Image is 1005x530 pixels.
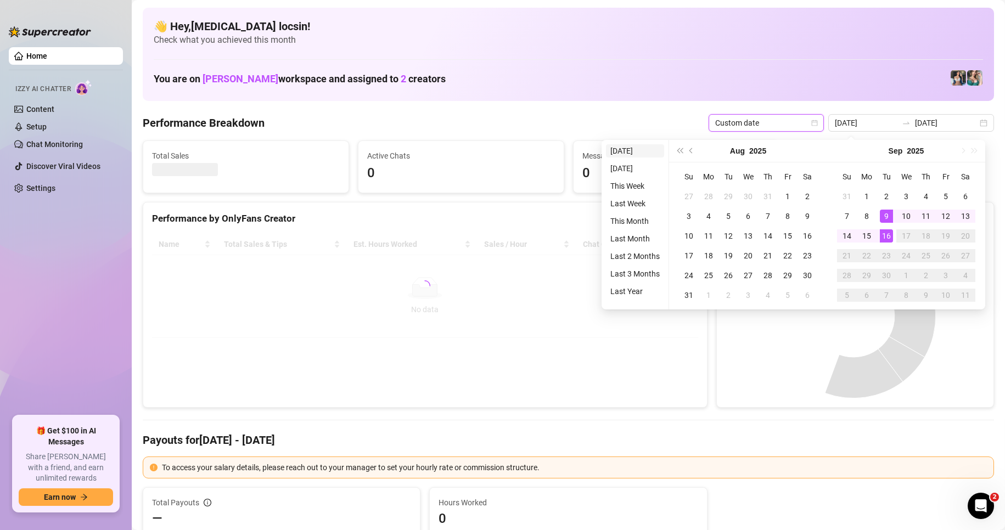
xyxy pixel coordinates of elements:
[749,140,766,162] button: Choose a year
[778,246,798,266] td: 2025-08-22
[606,285,664,298] li: Last Year
[699,167,718,187] th: Mo
[606,179,664,193] li: This Week
[857,285,877,305] td: 2025-10-06
[742,249,755,262] div: 20
[9,26,91,37] img: logo-BBDzfeDw.svg
[758,246,778,266] td: 2025-08-21
[798,285,817,305] td: 2025-09-06
[679,187,699,206] td: 2025-07-27
[798,226,817,246] td: 2025-08-16
[401,73,406,84] span: 2
[715,115,817,131] span: Custom date
[722,229,735,243] div: 12
[778,187,798,206] td: 2025-08-01
[837,206,857,226] td: 2025-09-07
[959,249,972,262] div: 27
[902,119,911,127] span: swap-right
[143,432,994,448] h4: Payouts for [DATE] - [DATE]
[959,289,972,302] div: 11
[857,206,877,226] td: 2025-09-08
[907,140,924,162] button: Choose a year
[761,190,774,203] div: 31
[439,497,698,509] span: Hours Worked
[19,488,113,506] button: Earn nowarrow-right
[761,289,774,302] div: 4
[722,190,735,203] div: 29
[742,269,755,282] div: 27
[916,167,936,187] th: Th
[606,215,664,228] li: This Month
[679,246,699,266] td: 2025-08-17
[939,289,952,302] div: 10
[916,246,936,266] td: 2025-09-25
[959,190,972,203] div: 6
[951,70,966,86] img: Katy
[699,266,718,285] td: 2025-08-25
[742,229,755,243] div: 13
[682,269,695,282] div: 24
[959,229,972,243] div: 20
[722,269,735,282] div: 26
[367,150,555,162] span: Active Chats
[959,269,972,282] div: 4
[686,140,698,162] button: Previous month (PageUp)
[939,269,952,282] div: 3
[152,211,698,226] div: Performance by OnlyFans Creator
[798,167,817,187] th: Sa
[896,266,916,285] td: 2025-10-01
[801,229,814,243] div: 16
[19,426,113,447] span: 🎁 Get $100 in AI Messages
[781,289,794,302] div: 5
[778,206,798,226] td: 2025-08-08
[718,206,738,226] td: 2025-08-05
[919,229,933,243] div: 18
[679,266,699,285] td: 2025-08-24
[718,246,738,266] td: 2025-08-19
[916,266,936,285] td: 2025-10-02
[959,210,972,223] div: 13
[26,52,47,60] a: Home
[699,246,718,266] td: 2025-08-18
[936,285,956,305] td: 2025-10-10
[699,226,718,246] td: 2025-08-11
[778,167,798,187] th: Fr
[956,167,975,187] th: Sa
[919,269,933,282] div: 2
[26,122,47,131] a: Setup
[880,210,893,223] div: 9
[606,162,664,175] li: [DATE]
[162,461,987,473] div: To access your salary details, please reach out to your manager to set your hourly rate or commis...
[718,285,738,305] td: 2025-09-02
[738,226,758,246] td: 2025-08-13
[880,249,893,262] div: 23
[840,269,854,282] div: 28
[154,19,983,34] h4: 👋 Hey, [MEDICAL_DATA] locsin !
[837,266,857,285] td: 2025-09-28
[682,289,695,302] div: 31
[702,269,715,282] div: 25
[19,452,113,484] span: Share [PERSON_NAME] with a friend, and earn unlimited rewards
[896,167,916,187] th: We
[915,117,978,129] input: End date
[837,246,857,266] td: 2025-09-21
[606,250,664,263] li: Last 2 Months
[956,285,975,305] td: 2025-10-11
[956,187,975,206] td: 2025-09-06
[939,249,952,262] div: 26
[699,206,718,226] td: 2025-08-04
[877,206,896,226] td: 2025-09-09
[916,285,936,305] td: 2025-10-09
[582,163,770,184] span: 0
[837,285,857,305] td: 2025-10-05
[75,80,92,95] img: AI Chatter
[730,140,745,162] button: Choose a month
[916,206,936,226] td: 2025-09-11
[204,499,211,506] span: info-circle
[877,246,896,266] td: 2025-09-23
[778,285,798,305] td: 2025-09-05
[840,249,854,262] div: 21
[718,266,738,285] td: 2025-08-26
[582,150,770,162] span: Messages Sent
[798,206,817,226] td: 2025-08-09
